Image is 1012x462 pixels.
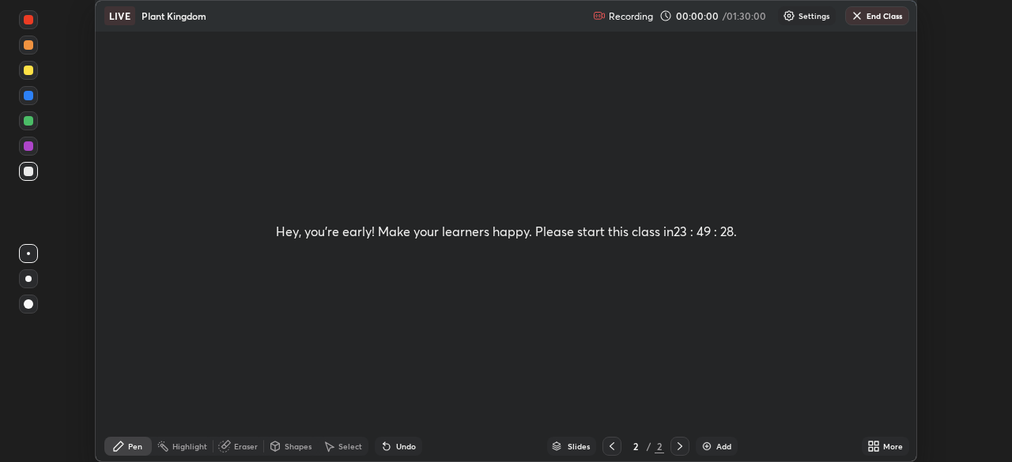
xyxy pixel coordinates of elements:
[799,12,829,20] p: Settings
[716,442,731,450] div: Add
[628,441,644,451] div: 2
[700,440,713,453] img: add-slide-button
[172,442,207,450] div: Highlight
[568,442,590,450] div: Slides
[142,9,206,22] p: Plant Kingdom
[285,442,312,450] div: Shapes
[609,10,653,22] p: Recording
[883,442,903,450] div: More
[109,9,130,22] p: LIVE
[128,442,142,450] div: Pen
[234,442,258,450] div: Eraser
[647,441,651,451] div: /
[396,442,416,450] div: Undo
[338,442,362,450] div: Select
[845,6,909,25] button: End Class
[851,9,863,22] img: end-class-cross
[783,9,795,22] img: class-settings-icons
[276,223,737,239] div: Hey, you're early! Make your learners happy. Please start this class in 23 : 49 : 28 .
[593,9,606,22] img: recording.375f2c34.svg
[655,439,664,453] div: 2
